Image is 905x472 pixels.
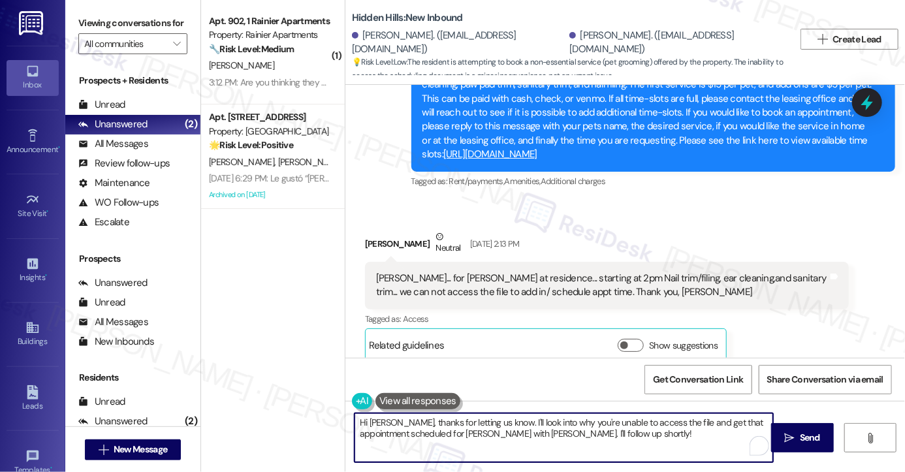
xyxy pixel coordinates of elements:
a: [URL][DOMAIN_NAME] [443,148,537,161]
a: Site Visit • [7,189,59,224]
div: [PERSON_NAME]. ([EMAIL_ADDRESS][DOMAIN_NAME]) [352,29,567,57]
span: Rent/payments , [449,176,504,187]
span: • [58,143,60,152]
i:  [785,433,795,443]
span: • [45,271,47,280]
input: All communities [84,33,167,54]
button: Create Lead [801,29,898,50]
label: Viewing conversations for [78,13,187,33]
div: Unanswered [78,415,148,428]
div: All Messages [78,315,148,329]
button: New Message [85,439,182,460]
button: Share Conversation via email [759,365,892,394]
span: Amenities , [504,176,541,187]
div: Unread [78,395,125,409]
div: Maintenance [78,176,150,190]
div: (2) [182,411,200,432]
i:  [865,433,875,443]
div: [PERSON_NAME]... for [PERSON_NAME] at residence... starting at 2pm Nail trim/filing, ear cleaning... [376,272,828,300]
div: Archived on [DATE] [208,187,331,203]
span: Send [800,431,820,445]
div: Residents [65,371,200,385]
div: Escalate [78,215,129,229]
a: Leads [7,381,59,417]
div: [PERSON_NAME]. ([EMAIL_ADDRESS][DOMAIN_NAME]) [569,29,784,57]
div: [DATE] 2:13 PM [467,237,520,251]
div: Unread [78,296,125,309]
div: Related guidelines [369,339,445,358]
img: ResiDesk Logo [19,11,46,35]
i:  [99,445,108,455]
span: Additional charges [541,176,605,187]
span: Share Conversation via email [767,373,883,386]
i:  [818,34,827,44]
textarea: To enrich screen reader interactions, please activate Accessibility in Grammarly extension settings [355,413,773,462]
span: Get Conversation Link [653,373,743,386]
div: Unanswered [78,276,148,290]
strong: 💡 Risk Level: Low [352,57,407,67]
div: Apt. 902, 1 Rainier Apartments [209,14,330,28]
div: WO Follow-ups [78,196,159,210]
a: Inbox [7,60,59,95]
label: Show suggestions [649,339,718,353]
div: Tagged as: [411,172,895,191]
button: Send [771,423,834,452]
div: Review follow-ups [78,157,170,170]
div: Apt. [STREET_ADDRESS] [209,110,330,124]
span: New Message [114,443,167,456]
span: • [47,207,49,216]
strong: 🔧 Risk Level: Medium [209,43,294,55]
div: All Messages [78,137,148,151]
span: Access [403,313,429,324]
span: [PERSON_NAME] [209,156,278,168]
div: [PERSON_NAME] [365,230,849,262]
span: : The resident is attempting to book a non-essential service (pet grooming) offered by the proper... [352,55,794,84]
div: New Inbounds [78,335,154,349]
div: Unanswered [78,118,148,131]
a: Insights • [7,253,59,288]
div: Prospects [65,252,200,266]
strong: 🌟 Risk Level: Positive [209,139,293,151]
div: Prospects + Residents [65,74,200,87]
div: Property: Rainier Apartments [209,28,330,42]
div: Property: [GEOGRAPHIC_DATA] [209,125,330,138]
div: Tagged as: [365,309,849,328]
a: Buildings [7,317,59,352]
span: [PERSON_NAME] [209,59,274,71]
span: Create Lead [833,33,881,46]
div: (2) [182,114,200,134]
i:  [173,39,180,49]
div: Tic-Tac-Toes Mobile Vet Tech will be at the property again on [DATE] 2-5 PM. If you are signing u... [422,50,874,161]
div: 3:12 PM: Are you thinking they will bomb it because I have a dog. [209,76,450,88]
b: Hidden Hills: New Inbound [352,11,463,25]
button: Get Conversation Link [644,365,752,394]
span: [PERSON_NAME] [278,156,343,168]
div: Unread [78,98,125,112]
div: Neutral [433,230,463,257]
